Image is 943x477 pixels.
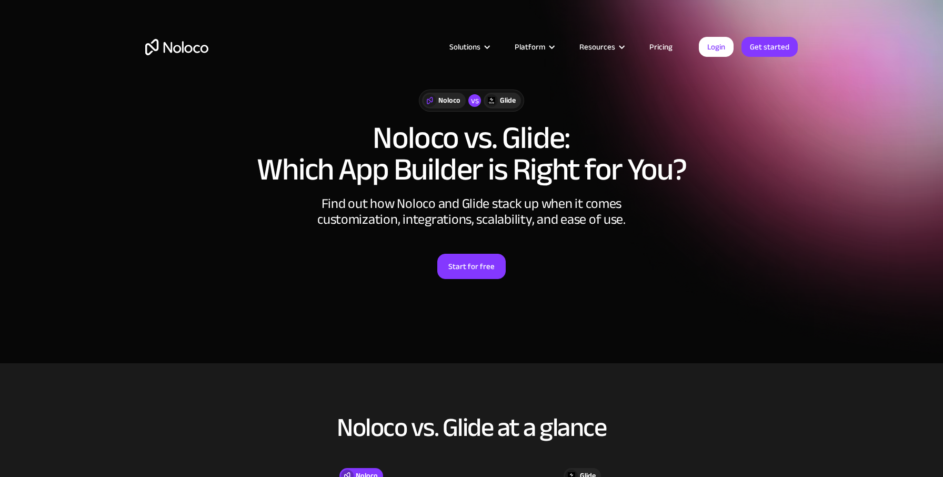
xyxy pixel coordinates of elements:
[515,40,545,54] div: Platform
[145,39,208,55] a: home
[438,95,460,106] div: Noloco
[500,95,516,106] div: Glide
[436,40,501,54] div: Solutions
[145,413,798,442] h2: Noloco vs. Glide at a glance
[437,254,506,279] a: Start for free
[566,40,636,54] div: Resources
[579,40,615,54] div: Resources
[468,94,481,107] div: vs
[699,37,734,57] a: Login
[636,40,686,54] a: Pricing
[145,122,798,185] h1: Noloco vs. Glide: Which App Builder is Right for You?
[501,40,566,54] div: Platform
[314,196,629,227] div: Find out how Noloco and Glide stack up when it comes customization, integrations, scalability, an...
[449,40,480,54] div: Solutions
[741,37,798,57] a: Get started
